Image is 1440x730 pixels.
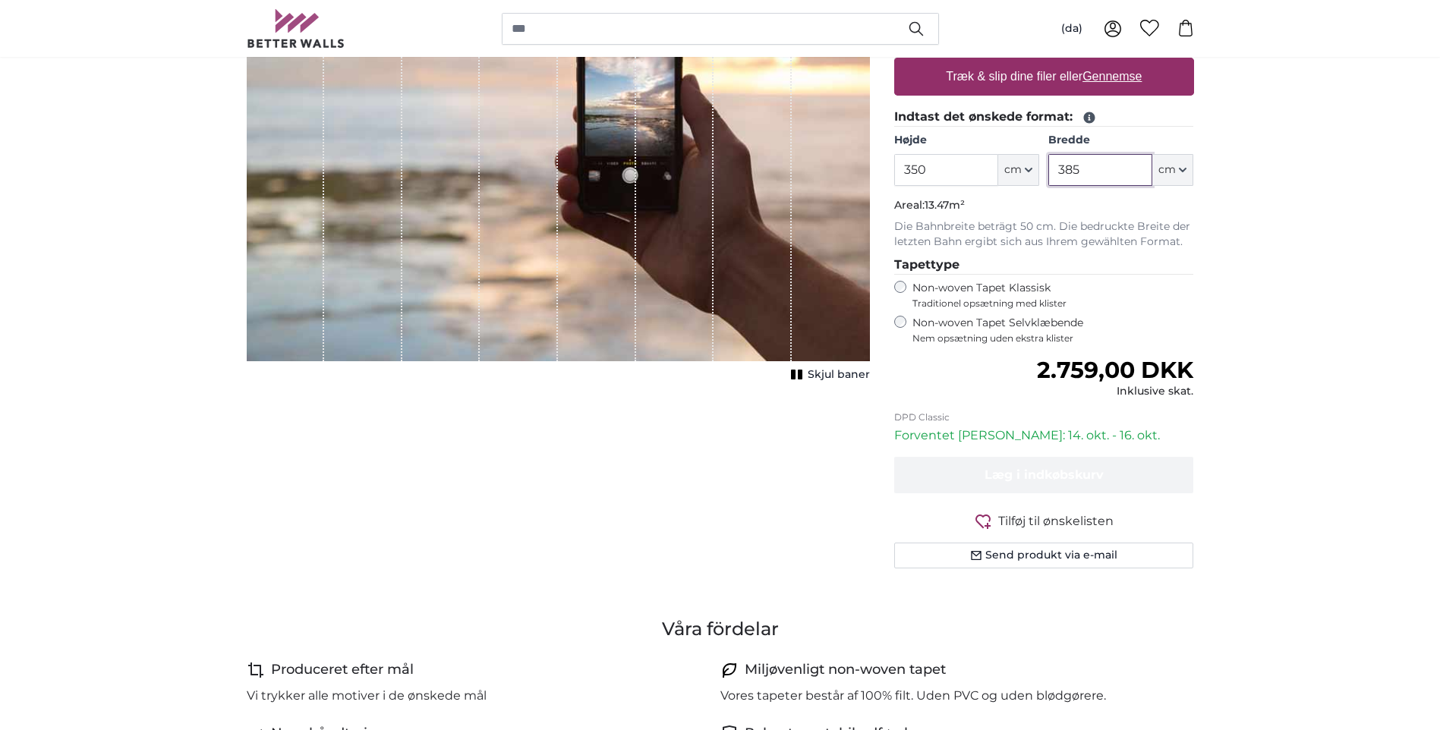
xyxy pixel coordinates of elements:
span: Traditionel opsætning med klister [912,297,1194,310]
button: Tilføj til ønskelisten [894,511,1194,530]
label: Træk & slip dine filer eller [940,61,1148,92]
h4: Produceret efter mål [271,659,414,681]
span: cm [1158,162,1176,178]
label: Non-woven Tapet Klassisk [912,281,1194,310]
span: Nem opsætning uden ekstra klister [912,332,1194,345]
button: Skjul baner [786,364,870,385]
h3: Våra fördelar [247,617,1194,641]
legend: Tapettype [894,256,1194,275]
p: Die Bahnbreite beträgt 50 cm. Die bedruckte Breite der letzten Bahn ergibt sich aus Ihrem gewählt... [894,219,1194,250]
p: Areal: [894,198,1194,213]
button: (da) [1049,15,1095,42]
button: Send produkt via e-mail [894,543,1194,568]
button: Læg i indkøbskurv [894,457,1194,493]
span: Tilføj til ønskelisten [998,512,1114,530]
p: Forventet [PERSON_NAME]: 14. okt. - 16. okt. [894,426,1194,445]
span: Skjul baner [808,367,870,382]
label: Non-woven Tapet Selvklæbende [912,316,1194,345]
label: Bredde [1048,133,1193,148]
span: 13.47m² [925,198,965,212]
div: Inklusive skat. [1037,384,1193,399]
p: Vores tapeter består af 100% filt. Uden PVC og uden blødgørere. [720,687,1106,705]
button: cm [998,154,1039,186]
span: 2.759,00 DKK [1037,356,1193,384]
p: DPD Classic [894,411,1194,423]
h4: Miljøvenligt non-woven tapet [745,659,946,681]
p: Vi trykker alle motiver i de ønskede mål [247,687,487,705]
img: Betterwalls [247,9,345,48]
label: Højde [894,133,1039,148]
u: Gennemse [1082,70,1142,83]
legend: Indtast det ønskede format: [894,108,1194,127]
button: cm [1152,154,1193,186]
span: cm [1004,162,1022,178]
span: Læg i indkøbskurv [985,467,1104,482]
